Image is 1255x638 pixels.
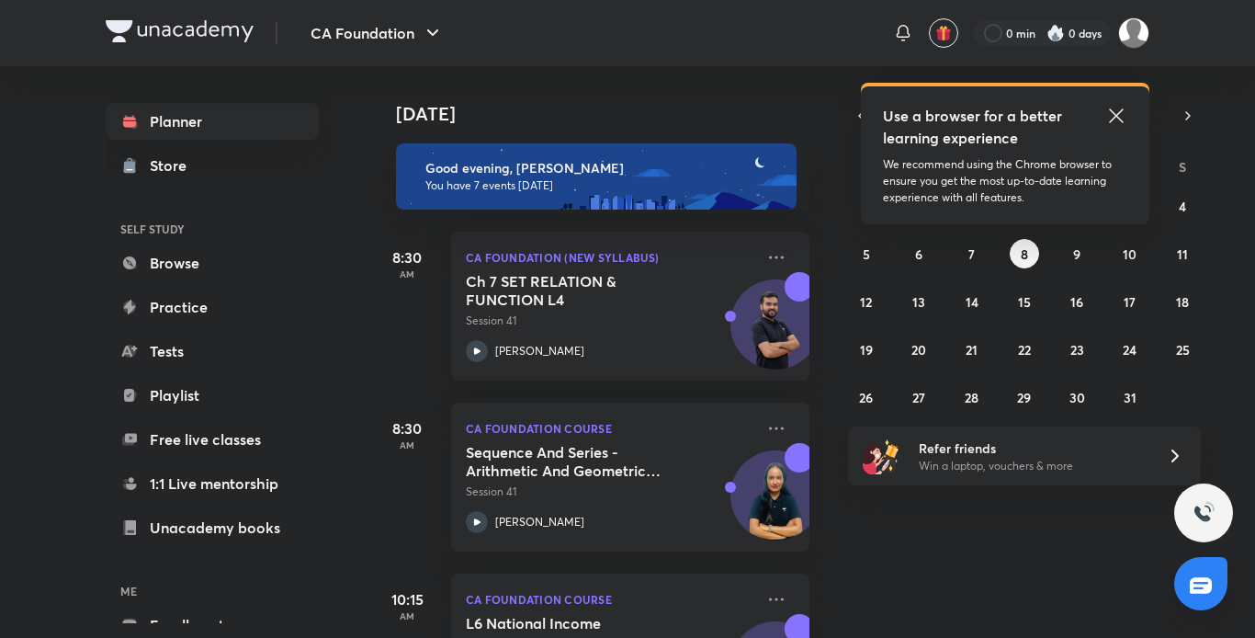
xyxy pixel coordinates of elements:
[852,335,881,364] button: October 19, 2025
[863,245,870,263] abbr: October 5, 2025
[912,293,925,311] abbr: October 13, 2025
[396,143,797,210] img: evening
[370,610,444,621] p: AM
[1177,245,1188,263] abbr: October 11, 2025
[1069,389,1085,406] abbr: October 30, 2025
[396,103,828,125] h4: [DATE]
[957,335,987,364] button: October 21, 2025
[1123,245,1136,263] abbr: October 10, 2025
[912,389,925,406] abbr: October 27, 2025
[466,484,754,500] p: Session 41
[106,333,319,370] a: Tests
[915,245,922,263] abbr: October 6, 2025
[883,105,1066,149] h5: Use a browser for a better learning experience
[1176,293,1189,311] abbr: October 18, 2025
[370,439,444,450] p: AM
[495,343,584,359] p: [PERSON_NAME]
[919,439,1145,458] h6: Refer friends
[1070,293,1083,311] abbr: October 16, 2025
[466,614,695,632] h5: L6 National Income
[495,514,584,530] p: [PERSON_NAME]
[106,509,319,546] a: Unacademy books
[904,335,933,364] button: October 20, 2025
[859,389,873,406] abbr: October 26, 2025
[966,293,978,311] abbr: October 14, 2025
[919,458,1145,474] p: Win a laptop, vouchers & more
[852,287,881,316] button: October 12, 2025
[1179,158,1186,176] abbr: Saturday
[425,178,780,193] p: You have 7 events [DATE]
[370,417,444,439] h5: 8:30
[1062,382,1091,412] button: October 30, 2025
[1123,341,1136,359] abbr: October 24, 2025
[1070,341,1084,359] abbr: October 23, 2025
[425,160,780,177] h6: Good evening, [PERSON_NAME]
[957,287,987,316] button: October 14, 2025
[1010,382,1039,412] button: October 29, 2025
[300,15,455,51] button: CA Foundation
[1018,293,1031,311] abbr: October 15, 2025
[106,465,319,502] a: 1:1 Live mentorship
[106,213,319,245] h6: SELF STUDY
[1168,335,1197,364] button: October 25, 2025
[466,443,695,480] h5: Sequence And Series - Arithmetic And Geometric Progressions - V
[852,382,881,412] button: October 26, 2025
[1046,24,1065,42] img: streak
[1124,389,1136,406] abbr: October 31, 2025
[1073,245,1080,263] abbr: October 9, 2025
[150,154,198,177] div: Store
[106,575,319,607] h6: ME
[966,341,978,359] abbr: October 21, 2025
[935,25,952,41] img: avatar
[106,289,319,325] a: Practice
[957,239,987,268] button: October 7, 2025
[863,438,899,474] img: referral
[911,341,926,359] abbr: October 20, 2025
[106,20,254,42] img: Company Logo
[1021,245,1028,263] abbr: October 8, 2025
[370,268,444,279] p: AM
[968,245,975,263] abbr: October 7, 2025
[883,156,1127,206] p: We recommend using the Chrome browser to ensure you get the most up-to-date learning experience w...
[929,18,958,48] button: avatar
[1179,198,1186,215] abbr: October 4, 2025
[106,147,319,184] a: Store
[1168,239,1197,268] button: October 11, 2025
[1118,17,1149,49] img: ansh jain
[1168,191,1197,221] button: October 4, 2025
[370,246,444,268] h5: 8:30
[106,377,319,414] a: Playlist
[1010,335,1039,364] button: October 22, 2025
[904,382,933,412] button: October 27, 2025
[1115,239,1145,268] button: October 10, 2025
[1010,239,1039,268] button: October 8, 2025
[1018,341,1031,359] abbr: October 22, 2025
[370,588,444,610] h5: 10:15
[106,421,319,458] a: Free live classes
[1176,341,1190,359] abbr: October 25, 2025
[731,461,820,549] img: Avatar
[1062,287,1091,316] button: October 16, 2025
[904,287,933,316] button: October 13, 2025
[106,103,319,140] a: Planner
[860,341,873,359] abbr: October 19, 2025
[731,290,820,378] img: Avatar
[860,293,872,311] abbr: October 12, 2025
[1062,239,1091,268] button: October 9, 2025
[1010,287,1039,316] button: October 15, 2025
[106,245,319,281] a: Browse
[1017,389,1031,406] abbr: October 29, 2025
[466,588,754,610] p: CA Foundation Course
[1168,287,1197,316] button: October 18, 2025
[466,246,754,268] p: CA Foundation (New Syllabus)
[965,389,978,406] abbr: October 28, 2025
[466,272,695,309] h5: Ch 7 SET RELATION & FUNCTION L4
[106,20,254,47] a: Company Logo
[904,239,933,268] button: October 6, 2025
[1115,335,1145,364] button: October 24, 2025
[1115,382,1145,412] button: October 31, 2025
[1193,502,1215,524] img: ttu
[957,382,987,412] button: October 28, 2025
[1062,335,1091,364] button: October 23, 2025
[466,313,754,329] p: Session 41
